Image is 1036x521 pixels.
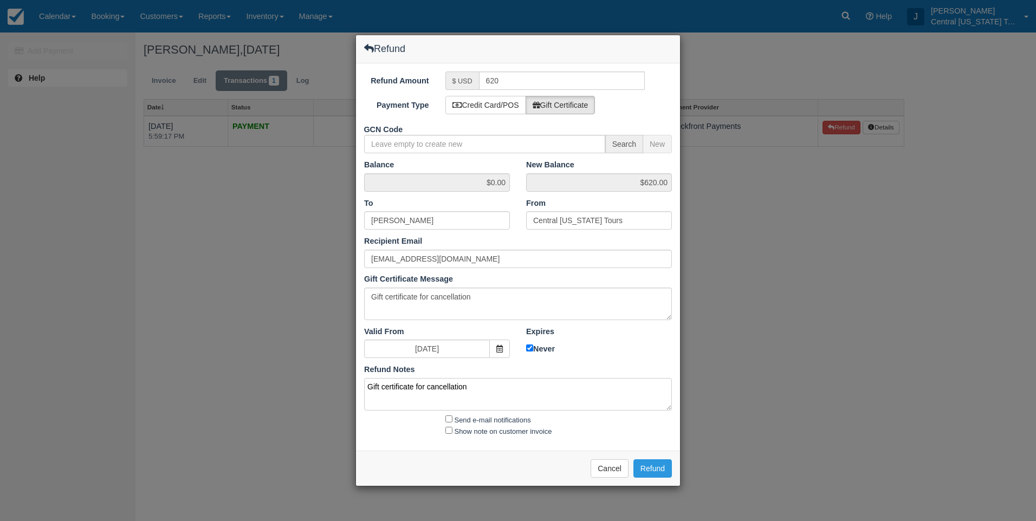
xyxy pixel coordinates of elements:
[364,273,453,285] label: Gift Certificate Message
[455,416,531,424] label: Send e-mail notifications
[526,96,595,114] label: Gift Certificate
[364,326,404,337] label: Valid From
[526,342,672,355] label: Never
[356,96,437,111] label: Payment Type
[455,427,552,435] label: Show note on customer invoice
[364,211,510,230] input: Name
[364,173,510,192] span: $0.00
[479,71,645,90] input: Valid number required.
[364,198,373,209] label: To
[605,135,643,153] span: Search
[364,364,415,375] label: Refund Notes
[364,250,672,268] input: Email
[364,159,394,171] label: Balance
[526,326,554,337] label: Expires
[526,211,672,230] input: Name
[364,236,422,247] label: Recipient Email
[526,344,533,351] input: Never
[445,96,526,114] label: Credit Card/POS
[364,43,405,54] h4: Refund
[591,459,629,478] button: Cancel
[356,120,437,135] label: GCN Code
[633,459,672,478] button: Refund
[526,159,574,171] label: New Balance
[364,135,605,153] input: Leave empty to create new
[356,71,437,87] label: Refund Amount
[526,173,672,192] span: $620.00
[452,77,472,85] small: $ USD
[643,135,672,153] span: New
[526,198,546,209] label: From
